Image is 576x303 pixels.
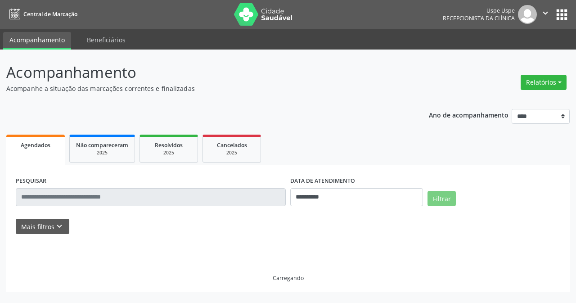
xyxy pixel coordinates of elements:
[6,61,400,84] p: Acompanhamento
[290,174,355,188] label: DATA DE ATENDIMENTO
[21,141,50,149] span: Agendados
[209,149,254,156] div: 2025
[23,10,77,18] span: Central de Marcação
[427,191,456,206] button: Filtrar
[155,141,183,149] span: Resolvidos
[16,219,69,235] button: Mais filtroskeyboard_arrow_down
[16,174,46,188] label: PESQUISAR
[6,7,77,22] a: Central de Marcação
[54,222,64,231] i: keyboard_arrow_down
[76,149,128,156] div: 2025
[554,7,570,23] button: apps
[540,8,550,18] i: 
[3,32,71,50] a: Acompanhamento
[537,5,554,24] button: 
[81,32,132,48] a: Beneficiários
[6,84,400,93] p: Acompanhe a situação das marcações correntes e finalizadas
[429,109,508,120] p: Ano de acompanhamento
[443,7,515,14] div: Uspe Uspe
[76,141,128,149] span: Não compareceram
[518,5,537,24] img: img
[521,75,567,90] button: Relatórios
[273,274,304,282] div: Carregando
[217,141,247,149] span: Cancelados
[146,149,191,156] div: 2025
[443,14,515,22] span: Recepcionista da clínica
